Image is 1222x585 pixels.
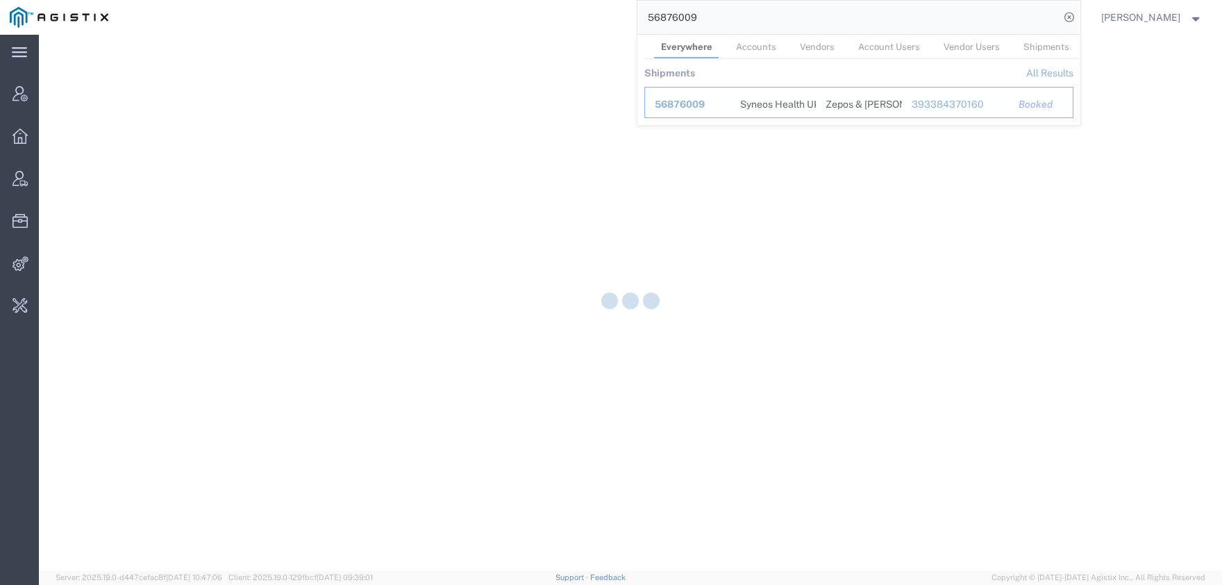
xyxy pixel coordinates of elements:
span: Server: 2025.19.0-d447cefac8f [56,573,222,582]
span: Client: 2025.19.0-129fbcf [228,573,373,582]
span: Carrie Virgilio [1101,10,1180,25]
span: Copyright © [DATE]-[DATE] Agistix Inc., All Rights Reserved [991,572,1205,584]
a: Support [555,573,590,582]
input: Search for shipment number, reference number [637,1,1060,34]
span: [DATE] 10:47:06 [166,573,222,582]
a: Feedback [590,573,626,582]
span: [DATE] 09:39:01 [317,573,373,582]
img: logo [10,7,108,28]
button: [PERSON_NAME] [1100,9,1203,26]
